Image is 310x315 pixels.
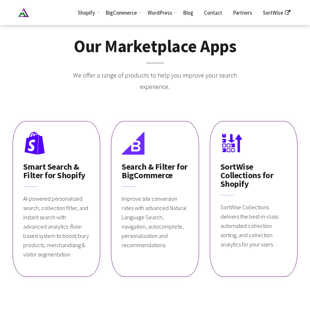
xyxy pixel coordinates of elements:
[23,194,90,266] p: AI-powered personalized search, collection filter, and instant search with advanced analytics. Ru...
[122,194,188,257] p: Improve site conversion rates with advanced Natural Language Search, navigation, autocomplete, pe...
[122,155,188,187] h3: Search & Filter for BigCommerce
[12,37,298,70] h1: Our Marketplace Apps
[12,5,29,17] a: Mezereon
[220,155,287,195] h3: SortWise Collections for Shopify
[70,70,241,121] div: We offer a range of products to help you improve your search experience.
[18,7,29,18] img: Mezereon
[220,202,287,256] p: SortWise Collections delivers the best-in-class automated collection sorting, and collection anal...
[210,121,298,277] a: SortWise Collections for Shopify SortWise Collections delivers the best-in-class automated collec...
[23,155,90,187] h3: Smart Search & Filter for Shopify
